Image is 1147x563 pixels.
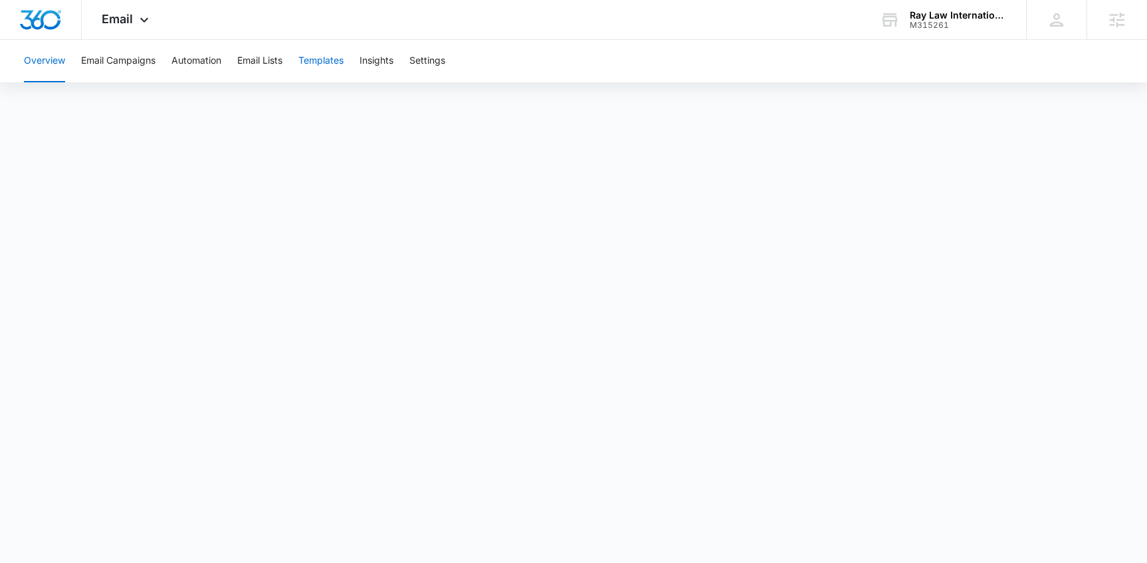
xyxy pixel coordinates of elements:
button: Overview [24,40,65,82]
div: account name [910,10,1007,21]
button: Insights [360,40,393,82]
div: account id [910,21,1007,30]
span: Email [102,12,133,26]
button: Email Lists [237,40,282,82]
button: Settings [409,40,445,82]
button: Email Campaigns [81,40,156,82]
button: Automation [171,40,221,82]
button: Templates [298,40,344,82]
